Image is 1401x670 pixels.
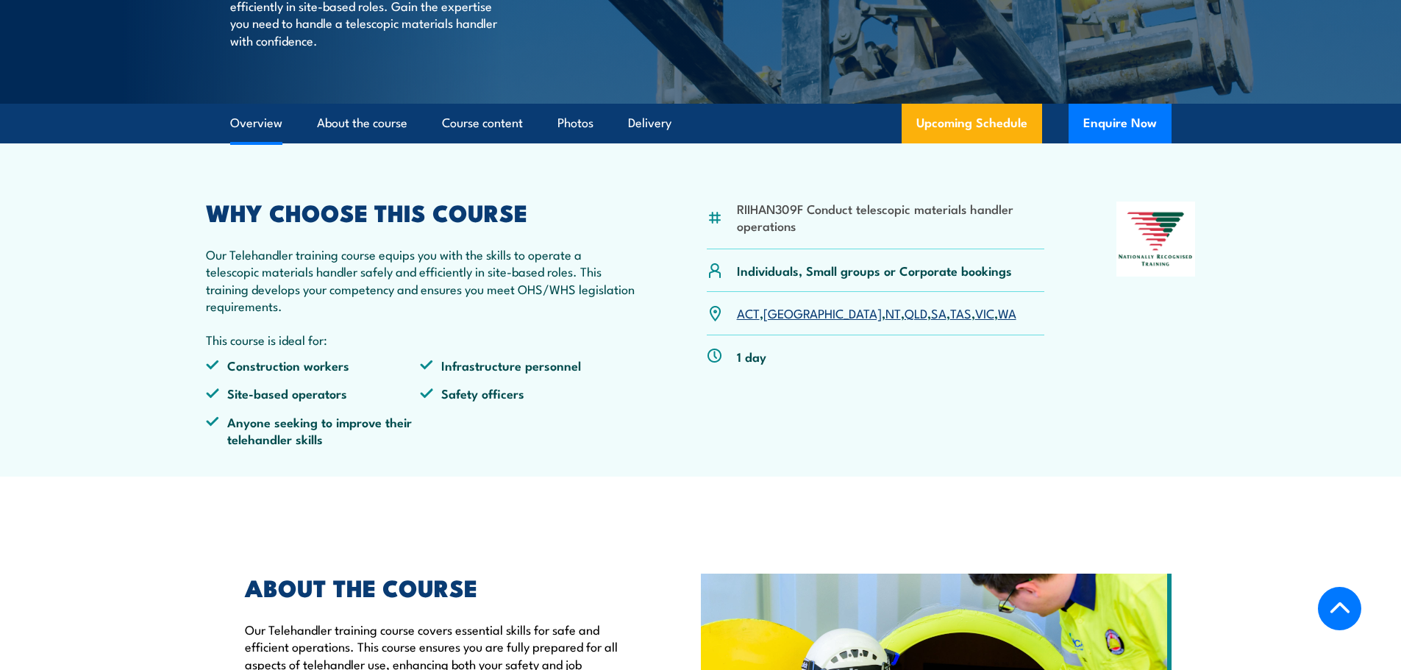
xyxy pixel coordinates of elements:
a: WA [998,304,1016,321]
p: , , , , , , , [737,304,1016,321]
a: NT [885,304,901,321]
li: RIIHAN309F Conduct telescopic materials handler operations [737,200,1045,235]
a: Delivery [628,104,671,143]
p: Our Telehandler training course equips you with the skills to operate a telescopic materials hand... [206,246,635,315]
a: QLD [905,304,927,321]
img: Nationally Recognised Training logo. [1116,202,1196,277]
li: Construction workers [206,357,421,374]
a: ACT [737,304,760,321]
a: Overview [230,104,282,143]
li: Safety officers [420,385,635,402]
a: Upcoming Schedule [902,104,1042,143]
a: [GEOGRAPHIC_DATA] [763,304,882,321]
a: Photos [557,104,593,143]
a: VIC [975,304,994,321]
h2: WHY CHOOSE THIS COURSE [206,202,635,222]
li: Infrastructure personnel [420,357,635,374]
a: About the course [317,104,407,143]
p: 1 day [737,348,766,365]
li: Anyone seeking to improve their telehandler skills [206,413,421,448]
li: Site-based operators [206,385,421,402]
p: Individuals, Small groups or Corporate bookings [737,262,1012,279]
a: Course content [442,104,523,143]
a: SA [931,304,947,321]
a: TAS [950,304,972,321]
h2: ABOUT THE COURSE [245,577,633,597]
p: This course is ideal for: [206,331,635,348]
button: Enquire Now [1069,104,1172,143]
